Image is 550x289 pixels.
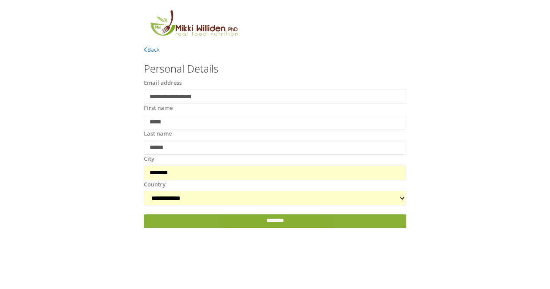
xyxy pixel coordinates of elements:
label: City [144,155,154,163]
h3: Personal Details [144,63,406,74]
label: Last name [144,130,172,138]
label: Country [144,180,166,189]
img: MikkiLogoMain.png [144,9,243,41]
label: Email address [144,79,182,87]
a: Back [144,46,160,53]
label: First name [144,104,173,113]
